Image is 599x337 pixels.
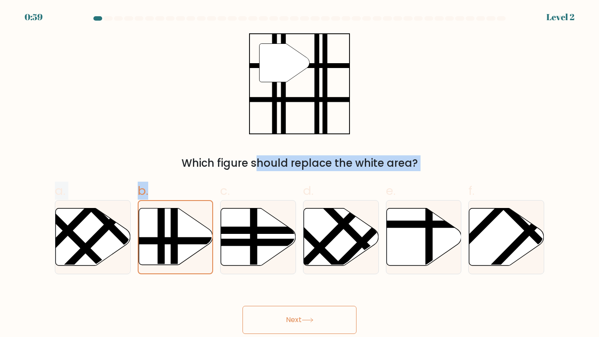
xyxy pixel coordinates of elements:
span: a. [55,182,65,199]
span: f. [468,182,474,199]
span: c. [220,182,230,199]
div: Which figure should replace the white area? [60,155,539,171]
div: 0:59 [25,11,43,24]
button: Next [242,306,357,334]
span: e. [386,182,396,199]
span: b. [138,182,148,199]
div: Level 2 [546,11,574,24]
span: d. [303,182,314,199]
g: " [259,43,309,82]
